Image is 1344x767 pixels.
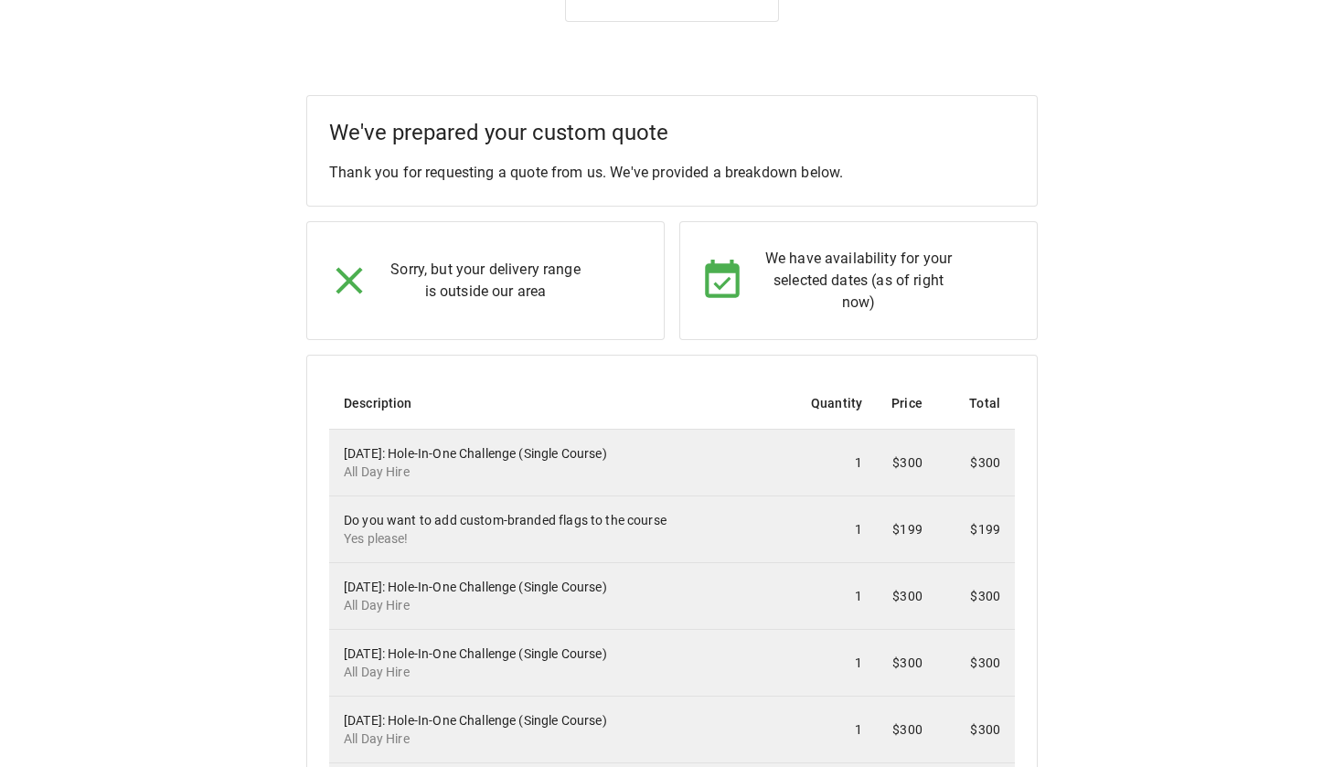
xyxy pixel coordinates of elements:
[937,378,1015,430] th: Total
[329,378,796,430] th: Description
[344,463,782,481] p: All Day Hire
[796,563,877,630] td: 1
[877,496,937,563] td: $199
[937,563,1015,630] td: $300
[344,578,782,614] div: [DATE]: Hole-In-One Challenge (Single Course)
[344,711,782,748] div: [DATE]: Hole-In-One Challenge (Single Course)
[344,663,782,681] p: All Day Hire
[344,644,782,681] div: [DATE]: Hole-In-One Challenge (Single Course)
[937,697,1015,763] td: $300
[796,496,877,563] td: 1
[384,259,588,303] p: Sorry, but your delivery range is outside our area
[344,444,782,481] div: [DATE]: Hole-In-One Challenge (Single Course)
[877,630,937,697] td: $300
[344,730,782,748] p: All Day Hire
[877,563,937,630] td: $300
[937,496,1015,563] td: $199
[877,697,937,763] td: $300
[796,697,877,763] td: 1
[937,630,1015,697] td: $300
[796,630,877,697] td: 1
[937,430,1015,496] td: $300
[796,430,877,496] td: 1
[877,378,937,430] th: Price
[344,529,782,548] p: Yes please!
[344,596,782,614] p: All Day Hire
[329,162,1015,184] p: Thank you for requesting a quote from us. We've provided a breakdown below.
[329,118,1015,147] h5: We've prepared your custom quote
[757,248,961,314] p: We have availability for your selected dates (as of right now)
[344,511,782,548] div: Do you want to add custom-branded flags to the course
[796,378,877,430] th: Quantity
[877,430,937,496] td: $300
